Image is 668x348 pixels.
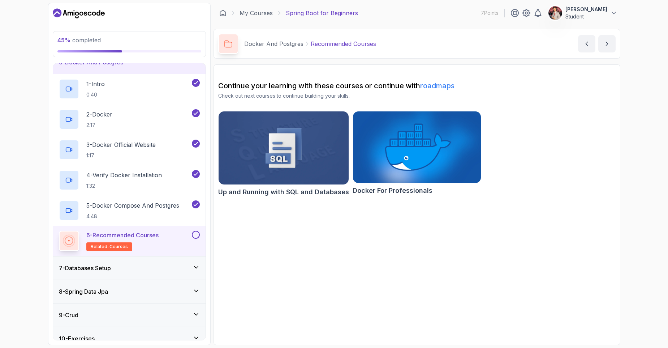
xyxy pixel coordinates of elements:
[565,6,607,13] p: [PERSON_NAME]
[59,170,200,190] button: 4-Verify Docker Installation1:32
[57,37,101,44] span: completed
[598,35,616,52] button: next content
[86,171,162,179] p: 4 - Verify Docker Installation
[91,244,128,250] span: related-courses
[219,9,227,17] a: Dashboard
[353,186,432,196] h2: Docker For Professionals
[86,80,105,88] p: 1 - Intro
[420,81,454,90] a: roadmaps
[565,13,607,20] p: Student
[53,304,206,327] button: 9-Crud
[86,182,162,190] p: 1:32
[59,287,108,296] h3: 8 - Spring Data Jpa
[219,111,349,184] img: Up and Running with SQL and Databases card
[548,6,562,20] img: user profile image
[86,122,112,129] p: 2:17
[244,39,303,48] p: Docker And Postgres
[59,311,78,319] h3: 9 - Crud
[86,110,112,119] p: 2 - Docker
[59,231,200,251] button: 6-Recommended Coursesrelated-courses
[59,140,200,160] button: 3-Docker Official Website1:17
[578,35,595,52] button: previous content
[548,6,617,20] button: user profile image[PERSON_NAME]Student
[286,9,358,17] p: Spring Boot for Beginners
[86,201,179,210] p: 5 - Docker Compose And Postgres
[59,200,200,221] button: 5-Docker Compose And Postgres4:48
[353,111,481,183] img: Docker For Professionals card
[86,152,156,159] p: 1:17
[86,140,156,149] p: 3 - Docker Official Website
[353,111,481,196] a: Docker For Professionals cardDocker For Professionals
[86,231,159,239] p: 6 - Recommended Courses
[53,8,105,19] a: Dashboard
[59,109,200,130] button: 2-Docker2:17
[57,37,71,44] span: 45 %
[311,39,376,48] p: Recommended Courses
[53,256,206,280] button: 7-Databases Setup
[86,213,179,220] p: 4:48
[53,280,206,303] button: 8-Spring Data Jpa
[218,187,349,197] h2: Up and Running with SQL and Databases
[218,81,616,91] h2: Continue your learning with these courses or continue with
[218,92,616,99] p: Check out next courses to continue building your skills.
[240,9,273,17] a: My Courses
[59,264,111,272] h3: 7 - Databases Setup
[59,334,95,343] h3: 10 - Exercises
[481,9,499,17] p: 7 Points
[59,79,200,99] button: 1-Intro0:40
[86,91,105,98] p: 0:40
[218,111,349,197] a: Up and Running with SQL and Databases cardUp and Running with SQL and Databases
